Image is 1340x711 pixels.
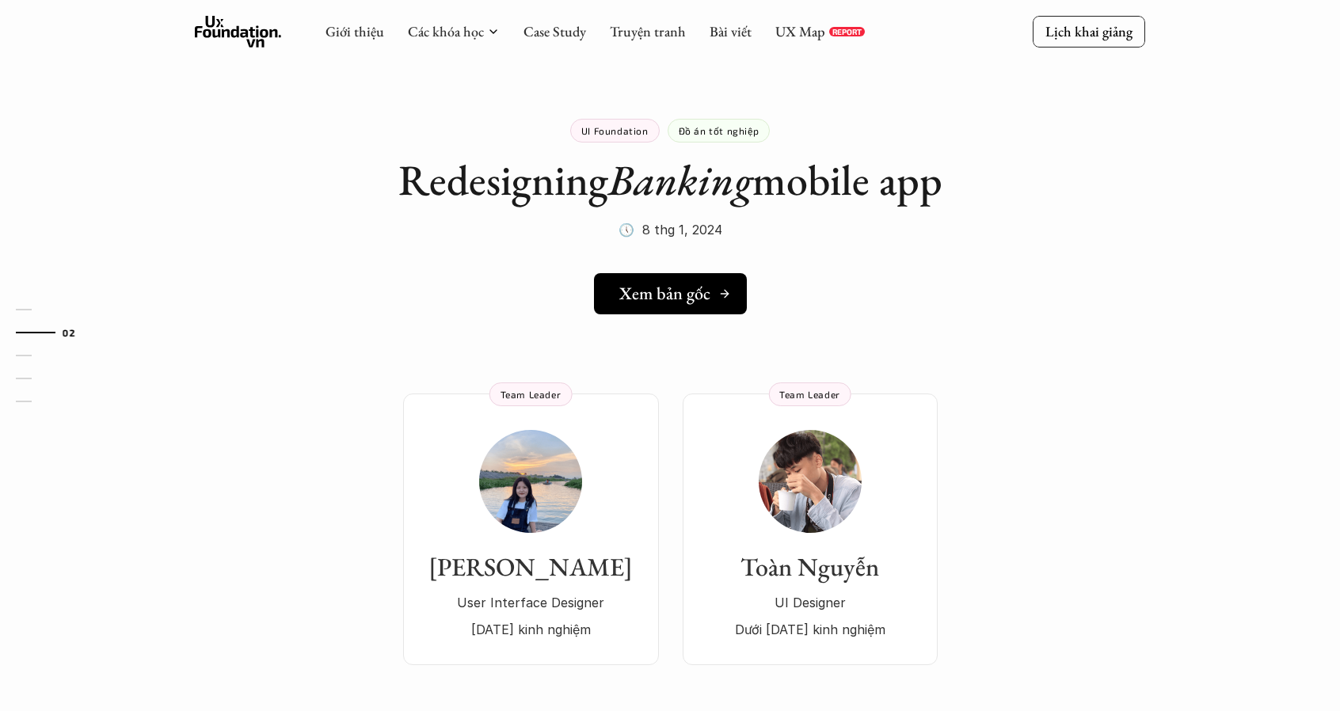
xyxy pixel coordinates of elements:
p: 🕔 8 thg 1, 2024 [619,218,722,241]
h3: Toàn Nguyễn [699,552,922,582]
p: [DATE] kinh nghiệm [419,618,643,641]
a: Bài viết [710,22,752,40]
h5: Xem bản gốc [619,283,710,304]
a: Các khóa học [408,22,484,40]
p: User Interface Designer [419,591,643,614]
p: Team Leader [501,389,562,400]
a: 02 [16,323,91,342]
h1: Redesigning mobile app [398,154,942,206]
em: Banking [608,152,752,207]
a: Truyện tranh [610,22,686,40]
strong: 02 [63,327,75,338]
a: Case Study [523,22,586,40]
p: Lịch khai giảng [1045,22,1133,40]
p: Dưới [DATE] kinh nghiệm [699,618,922,641]
a: REPORT [829,27,865,36]
p: Đồ án tốt nghiệp [679,125,759,136]
h3: [PERSON_NAME] [419,552,643,582]
p: UI Designer [699,591,922,614]
p: REPORT [832,27,862,36]
a: [PERSON_NAME]User Interface Designer[DATE] kinh nghiệmTeam Leader [403,394,659,665]
a: Toàn NguyễnUI DesignerDưới [DATE] kinh nghiệmTeam Leader [683,394,938,665]
p: Team Leader [779,389,840,400]
a: UX Map [775,22,825,40]
a: Giới thiệu [325,22,384,40]
p: UI Foundation [581,125,649,136]
a: Xem bản gốc [594,273,747,314]
a: Lịch khai giảng [1033,16,1145,47]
